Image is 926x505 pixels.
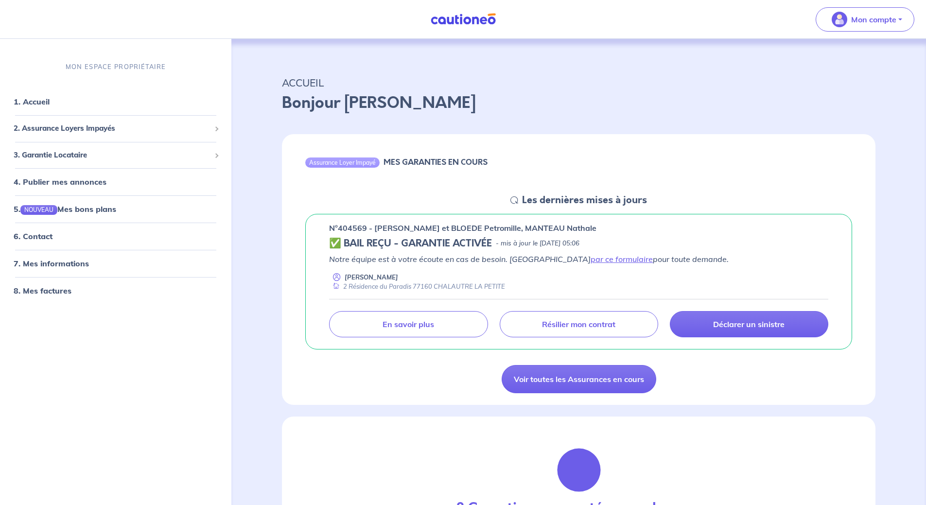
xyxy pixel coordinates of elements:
img: Cautioneo [427,13,500,25]
span: 3. Garantie Locataire [14,150,210,161]
div: Assurance Loyer Impayé [305,157,380,167]
img: justif-loupe [553,444,605,496]
div: 8. Mes factures [4,281,227,300]
p: Déclarer un sinistre [713,319,785,329]
div: 1. Accueil [4,92,227,111]
p: ACCUEIL [282,74,875,91]
img: illu_account_valid_menu.svg [832,12,847,27]
a: 4. Publier mes annonces [14,177,106,187]
p: n°404569 - [PERSON_NAME] et BLOEDE Petromille, MANTEAU Nathale [329,222,596,234]
p: [PERSON_NAME] [345,273,398,282]
p: Notre équipe est à votre écoute en cas de besoin. [GEOGRAPHIC_DATA] pour toute demande. [329,253,828,265]
a: 1. Accueil [14,97,50,106]
a: 6. Contact [14,231,52,241]
a: En savoir plus [329,311,488,337]
div: 2. Assurance Loyers Impayés [4,119,227,138]
h6: MES GARANTIES EN COURS [384,157,488,167]
div: 3. Garantie Locataire [4,146,227,165]
p: Résilier mon contrat [542,319,615,329]
p: Bonjour [PERSON_NAME] [282,91,875,115]
div: 7. Mes informations [4,254,227,273]
a: 5.NOUVEAUMes bons plans [14,204,116,214]
span: 2. Assurance Loyers Impayés [14,123,210,134]
div: state: CONTRACT-VALIDATED, Context: ,MAYBE-CERTIFICATE,,LESSOR-DOCUMENTS,IS-ODEALIM [329,238,828,249]
a: Déclarer un sinistre [670,311,828,337]
div: 2 Résidence du Paradis 77160 CHALAUTRE LA PETITE [329,282,505,291]
p: En savoir plus [383,319,434,329]
div: 5.NOUVEAUMes bons plans [4,199,227,219]
button: illu_account_valid_menu.svgMon compte [816,7,914,32]
a: 7. Mes informations [14,259,89,268]
h5: ✅ BAIL REÇU - GARANTIE ACTIVÉE [329,238,492,249]
a: Voir toutes les Assurances en cours [502,365,656,393]
p: Mon compte [851,14,896,25]
a: 8. Mes factures [14,286,71,296]
div: 6. Contact [4,226,227,246]
p: MON ESPACE PROPRIÉTAIRE [66,62,166,71]
a: par ce formulaire [591,254,653,264]
h5: Les dernières mises à jours [522,194,647,206]
p: - mis à jour le [DATE] 05:06 [496,239,579,248]
a: Résilier mon contrat [500,311,658,337]
div: 4. Publier mes annonces [4,172,227,192]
